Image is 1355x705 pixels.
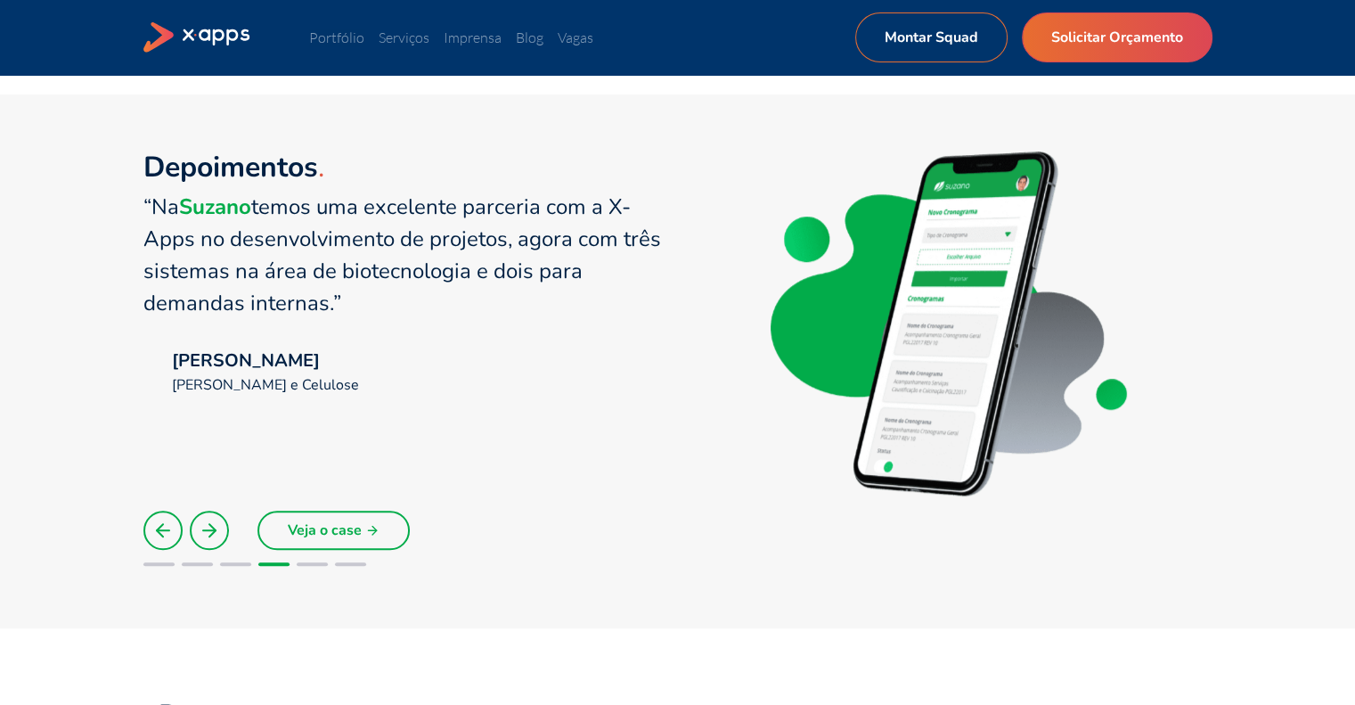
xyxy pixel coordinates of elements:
[179,193,251,221] strong: Suzano
[143,148,318,186] strong: Depoimentos
[172,374,359,396] div: [PERSON_NAME] e Celulose
[143,193,661,317] q: “Na temos uma excelente parceria com a X-Apps no desenvolvimento de projetos, agora com três sist...
[855,12,1008,62] a: Montar Squad
[444,29,502,46] a: Imprensa
[309,29,364,46] a: Portfólio
[516,29,543,46] a: Blog
[257,511,410,550] a: Veja o case
[558,29,593,46] a: Vagas
[1022,12,1212,62] a: Solicitar Orçamento
[172,348,359,374] div: [PERSON_NAME]
[379,29,429,46] a: Serviços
